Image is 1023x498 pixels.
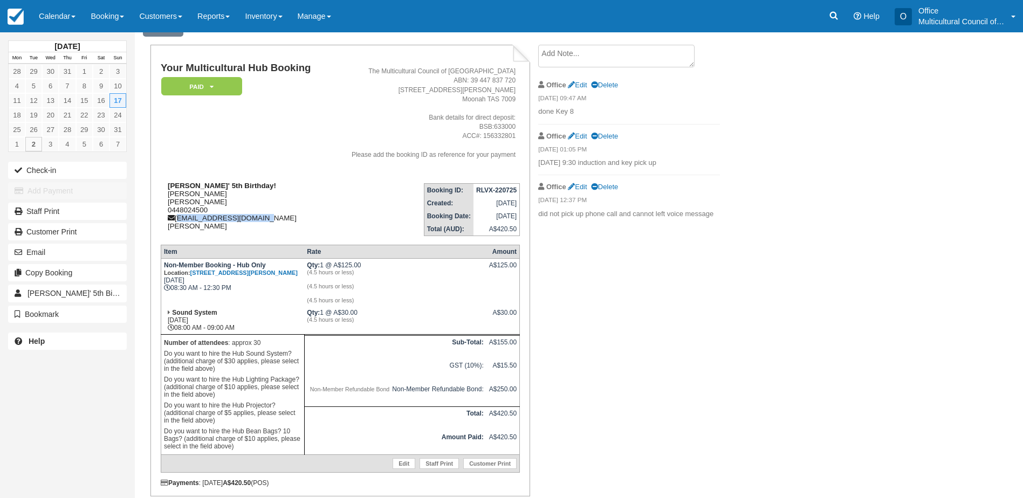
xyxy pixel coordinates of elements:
[538,209,720,219] p: did not pick up phone call and cannot left voice message
[9,122,25,137] a: 25
[918,5,1005,16] p: Office
[109,79,126,93] a: 10
[9,93,25,108] a: 11
[304,431,486,454] th: Amount Paid:
[161,77,238,96] a: Paid
[76,52,93,64] th: Fri
[28,289,135,298] span: [PERSON_NAME]' 5th Birthday!
[424,183,473,197] th: Booking ID:
[42,52,59,64] th: Wed
[42,137,59,151] a: 3
[59,93,75,108] a: 14
[8,264,127,281] button: Copy Booking
[25,122,42,137] a: 26
[304,306,486,335] td: 1 @ A$30.00
[463,458,517,469] a: Customer Print
[42,108,59,122] a: 20
[109,64,126,79] a: 3
[854,12,861,20] i: Help
[76,137,93,151] a: 5
[42,79,59,93] a: 6
[109,93,126,108] a: 17
[25,108,42,122] a: 19
[93,79,109,93] a: 9
[93,137,109,151] a: 6
[161,182,328,230] div: [PERSON_NAME] [PERSON_NAME] 0448024500 [EMAIL_ADDRESS][DOMAIN_NAME] [PERSON_NAME]
[8,182,127,199] button: Add Payment
[304,335,486,359] th: Sub-Total:
[109,52,126,64] th: Sun
[164,339,228,347] strong: Number of attendees
[161,258,304,306] td: [DATE] 08:30 AM - 12:30 PM
[9,52,25,64] th: Mon
[304,406,486,430] th: Total:
[59,122,75,137] a: 28
[307,261,320,269] strong: Qty
[9,79,25,93] a: 4
[190,269,298,276] a: [STREET_ADDRESS][PERSON_NAME]
[76,108,93,122] a: 22
[168,182,276,190] strong: [PERSON_NAME]' 5th Birthday!
[568,183,587,191] a: Edit
[489,261,517,278] div: A$125.00
[486,406,520,430] td: A$420.50
[486,431,520,454] td: A$420.50
[591,81,618,89] a: Delete
[424,210,473,223] th: Booking Date:
[42,64,59,79] a: 30
[76,64,93,79] a: 1
[486,359,520,383] td: A$15.50
[538,107,720,117] p: done Key 8
[59,108,75,122] a: 21
[109,122,126,137] a: 31
[76,93,93,108] a: 15
[393,458,415,469] a: Edit
[164,374,301,400] p: Do you want to hire the Hub Lighting Package? (additional charge of $10 applies, please select in...
[76,122,93,137] a: 29
[304,258,486,306] td: 1 @ A$125.00
[109,108,126,122] a: 24
[486,335,520,359] td: A$155.00
[223,479,251,487] strong: A$420.50
[568,81,587,89] a: Edit
[307,297,483,303] em: (4.5 hours or less)
[332,67,516,159] address: The Multicultural Council of [GEOGRAPHIC_DATA] ABN: 39 447 837 720 [STREET_ADDRESS][PERSON_NAME] ...
[8,285,127,302] a: [PERSON_NAME]' 5th Birthday!
[93,108,109,122] a: 23
[59,79,75,93] a: 7
[76,79,93,93] a: 8
[863,12,880,20] span: Help
[307,283,483,289] em: (4.5 hours or less)
[546,183,566,191] strong: Office
[161,245,304,258] th: Item
[424,197,473,210] th: Created:
[42,122,59,137] a: 27
[918,16,1005,27] p: Multicultural Council of [GEOGRAPHIC_DATA]
[568,132,587,140] a: Edit
[9,64,25,79] a: 28
[25,52,42,64] th: Tue
[59,137,75,151] a: 4
[304,359,486,383] td: GST (10%):
[25,137,42,151] a: 2
[473,197,520,210] td: [DATE]
[164,269,298,276] small: Location:
[8,203,127,220] a: Staff Print
[54,42,80,51] strong: [DATE]
[164,261,298,276] strong: Non-Member Booking - Hub Only
[304,383,486,406] td: Non-Member Refundable Bond:
[172,309,217,316] strong: Sound System
[489,309,517,325] div: A$30.00
[93,122,109,137] a: 30
[8,306,127,323] button: Bookmark
[473,223,520,236] td: A$420.50
[161,306,304,335] td: [DATE] 08:00 AM - 09:00 AM
[424,223,473,236] th: Total (AUD):
[59,64,75,79] a: 31
[8,162,127,179] button: Check-in
[538,158,720,168] p: [DATE] 9:30 induction and key pick up
[59,52,75,64] th: Thu
[486,245,520,258] th: Amount
[8,333,127,350] a: Help
[161,479,520,487] div: : [DATE] (POS)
